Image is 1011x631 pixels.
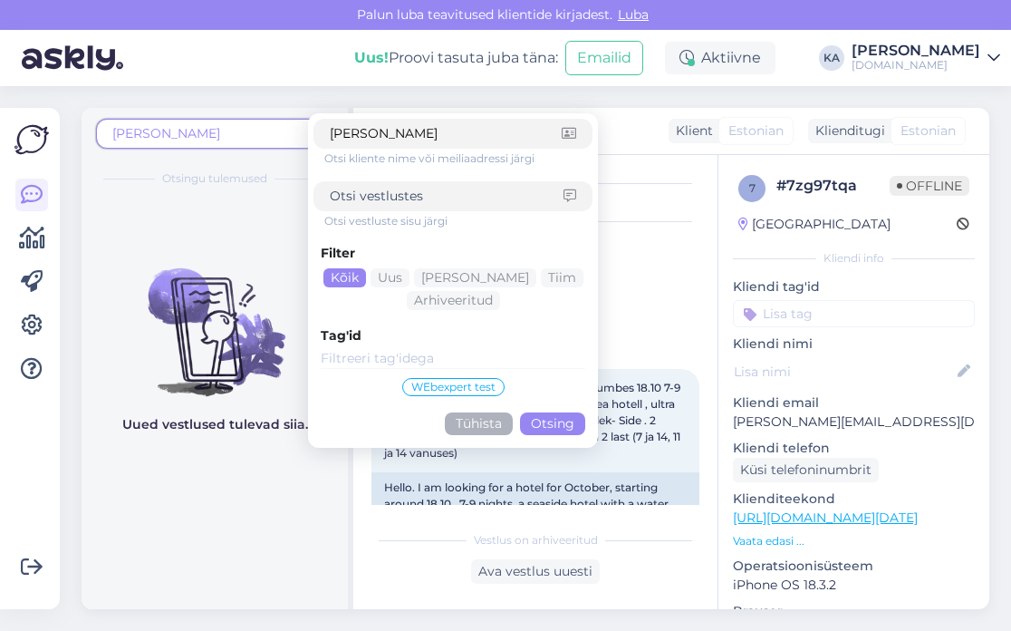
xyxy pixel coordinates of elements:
[776,175,890,197] div: # 7zg97tqa
[733,439,975,458] p: Kliendi telefon
[733,335,975,354] p: Kliendi nimi
[733,490,975,509] p: Klienditeekond
[371,472,699,568] div: Hello. I am looking for a hotel for October, starting around 18.10 , 7-9 nights, a seaside hotel ...
[324,213,592,229] div: Otsi vestluste sisu järgi
[890,176,969,196] span: Offline
[323,268,366,287] div: Kõik
[354,49,389,66] b: Uus!
[330,187,563,206] input: Otsi vestlustes
[82,236,348,399] img: No chats
[819,45,844,71] div: KA
[354,47,558,69] div: Proovi tasuta juba täna:
[733,576,975,595] p: iPhone OS 18.3.2
[852,44,1000,73] a: [PERSON_NAME][DOMAIN_NAME]
[808,121,885,141] div: Klienditugi
[669,121,713,141] div: Klient
[612,6,654,23] span: Luba
[733,602,975,621] p: Brauser
[665,42,775,74] div: Aktiivne
[900,121,956,141] span: Estonian
[728,121,784,141] span: Estonian
[733,300,975,327] input: Lisa tag
[330,124,562,143] input: Otsi kliente
[162,170,267,187] span: Otsingu tulemused
[852,44,980,58] div: [PERSON_NAME]
[733,250,975,267] div: Kliendi info
[112,125,220,141] span: [PERSON_NAME]
[474,532,598,548] span: Vestlus on arhiveeritud
[738,215,891,234] div: [GEOGRAPHIC_DATA]
[471,559,600,584] div: Ava vestlus uuesti
[324,150,592,167] div: Otsi kliente nime või meiliaadressi järgi
[321,244,585,263] div: Filter
[733,413,975,432] p: [PERSON_NAME][EMAIL_ADDRESS][DOMAIN_NAME]
[565,41,643,75] button: Emailid
[734,362,954,382] input: Lisa nimi
[852,58,980,73] div: [DOMAIN_NAME]
[733,557,975,576] p: Operatsioonisüsteem
[122,415,308,434] p: Uued vestlused tulevad siia.
[14,122,49,157] img: Askly Logo
[321,326,585,345] div: Tag'id
[733,393,975,413] p: Kliendi email
[733,510,918,526] a: [URL][DOMAIN_NAME][DATE]
[749,181,756,195] span: 7
[733,277,975,296] p: Kliendi tag'id
[321,349,585,369] input: Filtreeri tag'idega
[733,533,975,549] p: Vaata edasi ...
[733,458,879,482] div: Küsi telefoninumbrit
